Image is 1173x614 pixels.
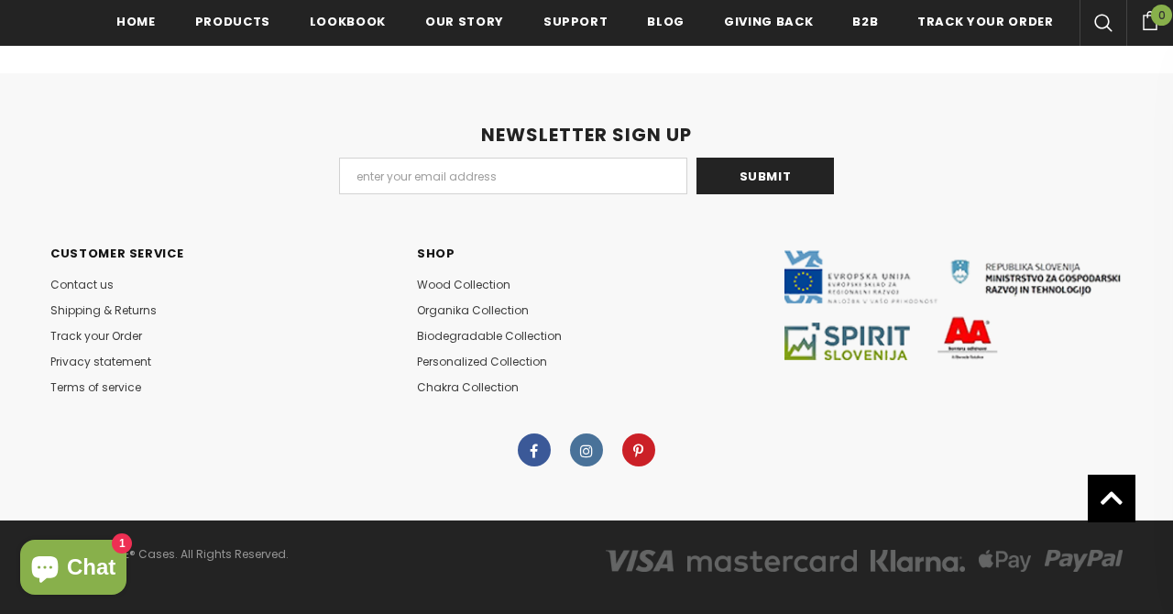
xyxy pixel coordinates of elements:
a: Contact us [50,272,114,298]
input: Submit [696,158,834,194]
span: SHOP [417,245,455,262]
span: Our Story [425,13,504,30]
span: Personalized Collection [417,354,547,369]
inbox-online-store-chat: Shopify online store chat [15,540,132,599]
span: Blog [647,13,685,30]
span: Privacy statement [50,354,151,369]
span: Home [116,13,156,30]
span: Chakra Collection [417,379,519,395]
a: Privacy statement [50,349,151,375]
a: Javni razpis [784,296,1123,312]
span: Biodegradable Collection [417,328,562,344]
span: Contact us [50,277,114,292]
a: Biodegradable Collection [417,323,562,349]
a: Track your Order [50,323,142,349]
span: B2B [852,13,878,30]
img: american_express [871,550,966,572]
span: support [543,13,608,30]
img: apple_pay [979,550,1030,572]
div: © 2021 MMORE® Cases. All Rights Reserved. [50,542,573,567]
span: Shipping & Returns [50,302,157,318]
span: Wood Collection [417,277,510,292]
a: 0 [1126,8,1173,30]
a: Shipping & Returns [50,298,157,323]
a: Organika Collection [417,298,529,323]
span: 0 [1151,5,1172,26]
img: master [687,550,857,572]
a: Chakra Collection [417,375,519,400]
span: Products [195,13,270,30]
span: Terms of service [50,379,141,395]
img: visa [606,550,674,572]
span: Track your Order [50,328,142,344]
span: Track your order [917,13,1053,30]
img: paypal [1045,550,1124,572]
a: Terms of service [50,375,141,400]
input: Email Address [339,158,687,194]
a: Personalized Collection [417,349,547,375]
span: Lookbook [310,13,386,30]
img: Javni Razpis [784,250,1123,360]
span: NEWSLETTER SIGN UP [481,122,692,148]
a: Wood Collection [417,272,510,298]
span: Giving back [724,13,813,30]
span: Customer Service [50,245,183,262]
span: Organika Collection [417,302,529,318]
